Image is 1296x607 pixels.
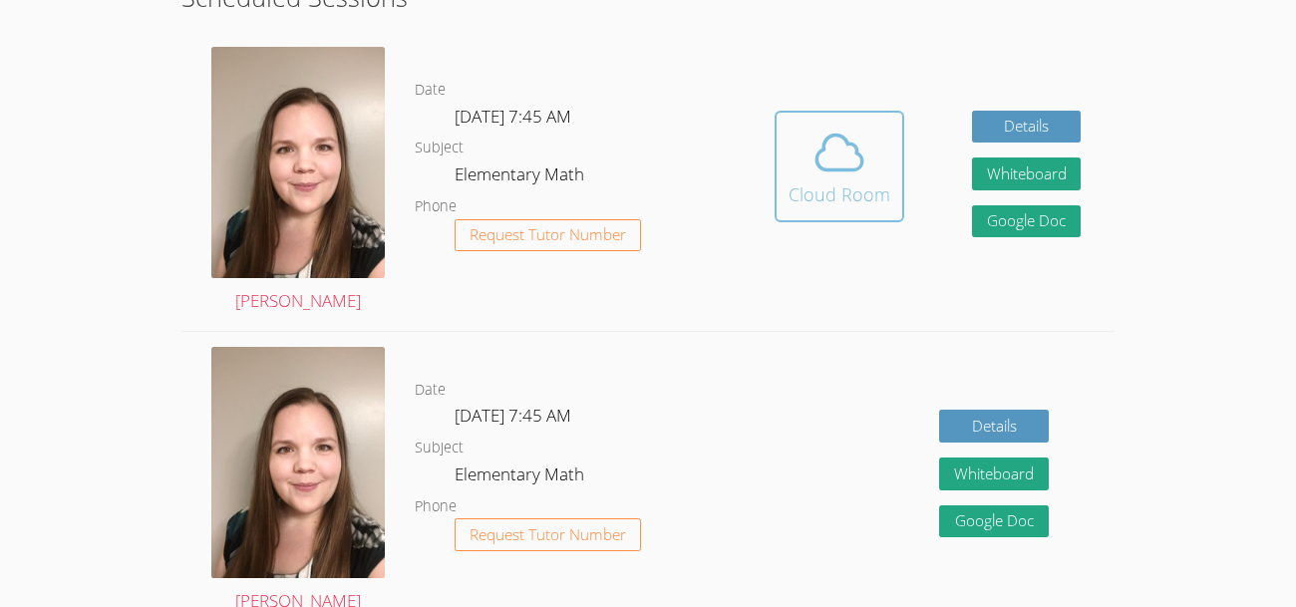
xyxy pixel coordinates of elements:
div: Cloud Room [789,180,890,208]
dt: Phone [415,494,457,519]
a: Google Doc [972,205,1082,238]
dd: Elementary Math [455,160,588,194]
dt: Date [415,78,446,103]
a: Google Doc [939,505,1049,538]
img: avatar.png [211,347,385,578]
img: avatar.png [211,47,385,278]
span: Request Tutor Number [470,227,626,242]
button: Request Tutor Number [455,518,641,551]
button: Whiteboard [939,457,1049,490]
dt: Phone [415,194,457,219]
span: [DATE] 7:45 AM [455,105,571,128]
button: Cloud Room [775,111,904,222]
a: Details [972,111,1082,144]
a: Details [939,410,1049,443]
span: Request Tutor Number [470,527,626,542]
a: [PERSON_NAME] [211,47,385,316]
span: [DATE] 7:45 AM [455,404,571,427]
dd: Elementary Math [455,460,588,494]
dt: Date [415,378,446,403]
button: Whiteboard [972,157,1082,190]
dt: Subject [415,136,464,160]
button: Request Tutor Number [455,219,641,252]
dt: Subject [415,436,464,460]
